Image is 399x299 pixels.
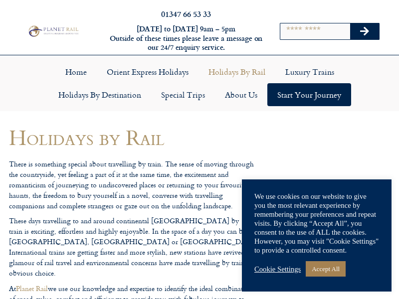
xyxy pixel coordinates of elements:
[254,265,301,274] a: Cookie Settings
[5,60,394,106] nav: Menu
[9,158,260,211] p: There is something special about travelling by train. The sense of moving through the countryside...
[199,60,275,83] a: Holidays by Rail
[97,60,199,83] a: Orient Express Holidays
[306,261,346,277] a: Accept All
[267,83,351,106] a: Start your Journey
[16,283,48,294] a: Planet Rail
[55,60,97,83] a: Home
[215,83,267,106] a: About Us
[350,23,379,39] button: Search
[26,24,80,37] img: Planet Rail Train Holidays Logo
[254,192,379,255] div: We use cookies on our website to give you the most relevant experience by remembering your prefer...
[9,126,260,149] h1: Holidays by Rail
[9,215,260,278] p: These days travelling to and around continental [GEOGRAPHIC_DATA] by train is exciting, effortles...
[109,24,263,52] h6: [DATE] to [DATE] 9am – 5pm Outside of these times please leave a message on our 24/7 enquiry serv...
[161,8,211,19] a: 01347 66 53 33
[275,60,344,83] a: Luxury Trains
[48,83,151,106] a: Holidays by Destination
[151,83,215,106] a: Special Trips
